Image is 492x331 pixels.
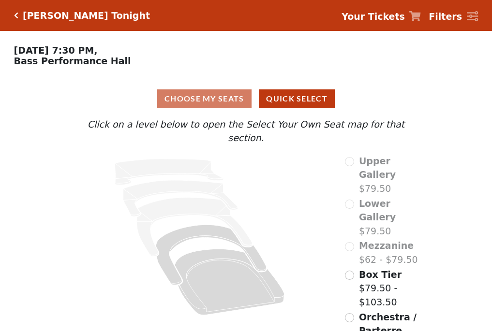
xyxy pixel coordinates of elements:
path: Lower Gallery - Seats Available: 0 [123,180,238,216]
path: Upper Gallery - Seats Available: 0 [115,159,224,185]
label: $62 - $79.50 [359,239,418,266]
path: Orchestra / Parterre Circle - Seats Available: 563 [175,249,285,315]
span: Upper Gallery [359,156,396,180]
span: Lower Gallery [359,198,396,223]
strong: Your Tickets [342,11,405,22]
span: Mezzanine [359,240,414,251]
label: $79.50 [359,197,424,238]
button: Quick Select [259,89,335,108]
span: Box Tier [359,269,402,280]
a: Your Tickets [342,10,421,24]
label: $79.50 [359,154,424,196]
a: Click here to go back to filters [14,12,18,19]
h5: [PERSON_NAME] Tonight [23,10,150,21]
p: Click on a level below to open the Select Your Own Seat map for that section. [68,117,423,145]
strong: Filters [429,11,462,22]
label: $79.50 - $103.50 [359,268,424,309]
a: Filters [429,10,478,24]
